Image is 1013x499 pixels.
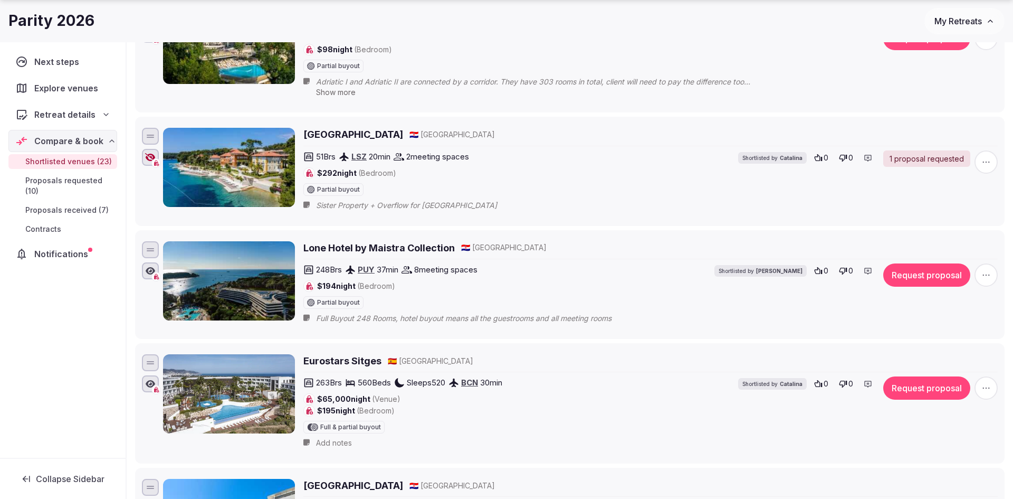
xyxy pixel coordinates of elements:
span: $65,000 night [317,394,400,404]
span: $195 night [317,406,395,416]
span: 2 meeting spaces [406,151,469,162]
span: [GEOGRAPHIC_DATA] [399,356,473,366]
a: 1 proposal requested [883,150,970,167]
button: Request proposal [883,263,970,287]
button: 0 [836,376,856,391]
span: (Bedroom) [354,45,392,54]
span: 🇭🇷 [409,130,418,139]
span: Next steps [34,55,83,68]
span: 0 [848,379,853,389]
span: 0 [848,153,853,163]
span: 0 [848,266,853,276]
a: LSZ [351,152,367,162]
a: [GEOGRAPHIC_DATA] [303,128,403,141]
a: Proposals received (7) [8,203,117,218]
span: 🇭🇷 [461,243,470,252]
span: 37 min [377,264,398,275]
button: Collapse Sidebar [8,467,117,491]
span: Full & partial buyout [320,424,381,430]
span: 0 [824,379,828,389]
a: Contracts [8,222,117,237]
span: Contracts [25,224,61,234]
span: Catalina [780,154,802,162]
span: 263 Brs [316,377,342,388]
span: Sleeps 520 [407,377,445,388]
span: Proposals requested (10) [25,175,113,196]
span: [GEOGRAPHIC_DATA] [421,129,495,140]
span: (Venue) [372,394,400,403]
span: 20 min [369,151,390,162]
a: PUY [358,265,375,275]
button: 0 [811,263,832,278]
span: Partial buyout [317,186,360,193]
span: Compare & book [34,135,103,147]
span: 0 [824,153,828,163]
span: Partial buyout [317,299,360,306]
span: 0 [824,266,828,276]
span: 🇪🇸 [388,356,397,365]
a: Shortlisted venues (23) [8,154,117,169]
span: [GEOGRAPHIC_DATA] [421,481,495,491]
button: 0 [811,150,832,165]
span: $98 night [317,44,392,55]
a: Next steps [8,51,117,73]
span: Collapse Sidebar [36,474,104,484]
span: Partial buyout [317,63,360,69]
a: Lone Hotel by Maistra Collection [303,241,455,255]
a: Explore venues [8,77,117,99]
span: Explore venues [34,82,102,95]
a: Eurostars Sitges [303,354,381,368]
img: Lone Hotel by Maistra Collection [163,241,295,321]
span: (Bedroom) [358,168,396,177]
span: [GEOGRAPHIC_DATA] [472,242,547,253]
img: Boutique Hotel Alhambra [163,128,295,207]
span: 30 min [480,377,502,388]
button: 0 [836,263,856,278]
button: My Retreats [924,8,1005,34]
button: 🇭🇷 [461,242,470,253]
a: Proposals requested (10) [8,173,117,199]
span: Notifications [34,248,92,260]
span: Adriatic I and Adriatic II are connected by a corridor. They have 303 rooms in total, client will... [316,77,776,87]
span: 🇭🇷 [409,481,418,490]
span: Show more [316,88,356,97]
div: Shortlisted by [738,378,807,390]
span: $194 night [317,281,395,291]
span: Proposals received (7) [25,205,109,215]
h1: Parity 2026 [8,11,94,31]
a: [GEOGRAPHIC_DATA] [303,479,403,492]
a: Notifications [8,243,117,265]
span: 560 Beds [358,377,391,388]
span: Sister Property + Overflow for [GEOGRAPHIC_DATA] [316,200,518,211]
span: [PERSON_NAME] [756,267,802,275]
button: Request proposal [883,376,970,400]
span: Full Buyout 248 Rooms, hotel buyout means all the guestrooms and all meeting rooms [316,313,633,324]
span: Shortlisted venues (23) [25,156,112,167]
span: 248 Brs [316,264,342,275]
span: Add notes [316,438,352,448]
a: BCN [461,378,478,388]
img: Eurostars Sitges [163,354,295,434]
div: Shortlisted by [738,152,807,164]
span: (Bedroom) [357,281,395,290]
span: 8 meeting spaces [414,264,477,275]
span: 51 Brs [316,151,336,162]
div: Shortlisted by [714,265,807,277]
button: 🇪🇸 [388,356,397,366]
img: Grand Hotel Adriatic [163,5,295,84]
span: Catalina [780,380,802,388]
button: 0 [811,376,832,391]
button: 🇭🇷 [409,129,418,140]
button: 🇭🇷 [409,481,418,491]
span: My Retreats [934,16,982,26]
button: 0 [836,150,856,165]
span: $292 night [317,168,396,178]
span: Retreat details [34,108,95,121]
span: (Bedroom) [357,406,395,415]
